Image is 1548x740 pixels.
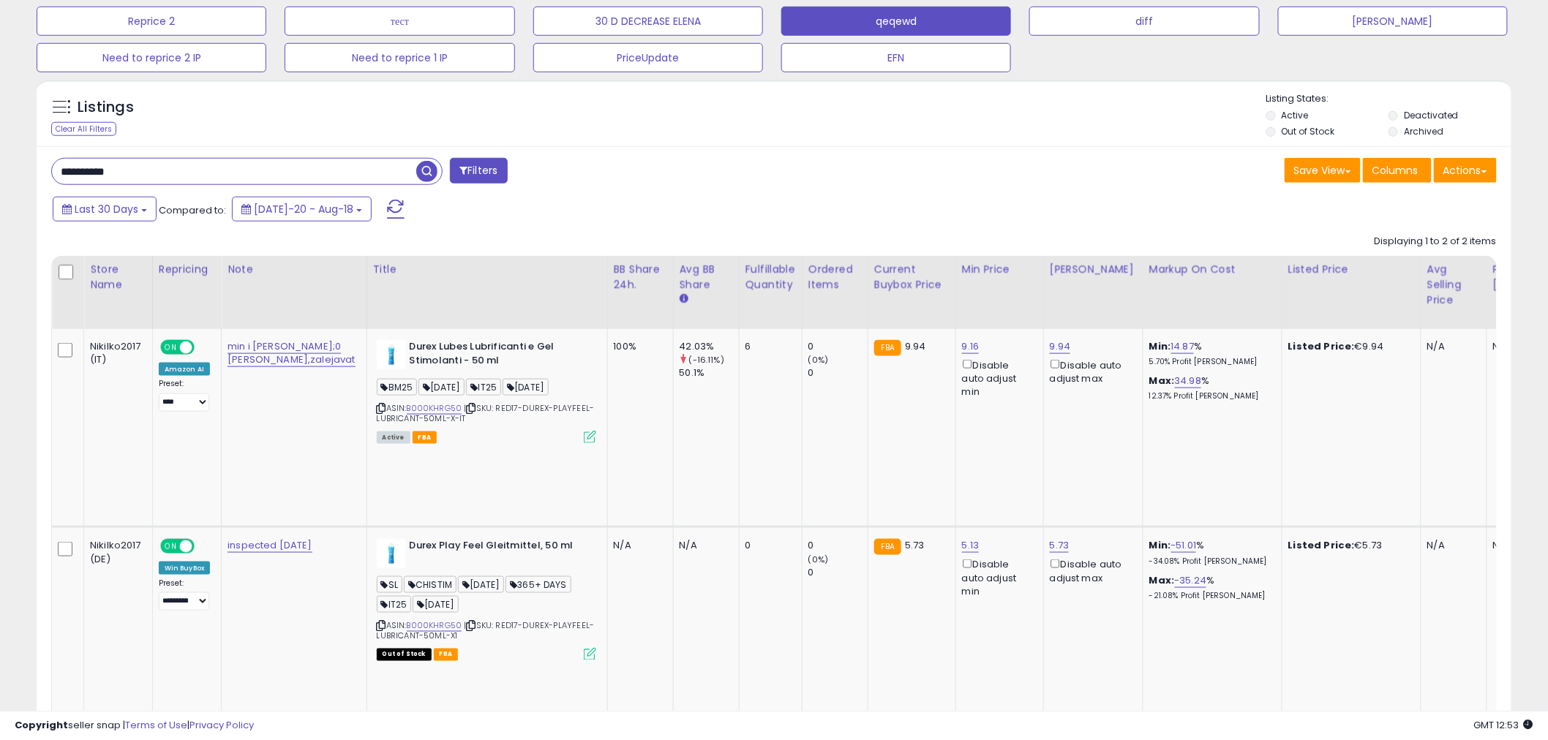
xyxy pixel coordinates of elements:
a: 5.73 [1050,538,1070,553]
a: -51.01 [1171,538,1197,553]
span: [DATE] [418,379,465,396]
div: Repricing [159,262,216,277]
small: (-16.11%) [689,354,724,366]
div: % [1149,574,1271,601]
a: 5.13 [962,538,980,553]
span: ON [162,341,180,354]
h5: Listings [78,97,134,118]
div: Preset: [159,578,211,611]
small: FBA [874,340,901,356]
button: Need to reprice 2 IP [37,43,266,72]
a: 9.94 [1050,339,1071,354]
p: -21.08% Profit [PERSON_NAME] [1149,591,1271,601]
a: inspected [DATE] [228,538,312,553]
p: -34.08% Profit [PERSON_NAME] [1149,556,1271,567]
p: Listing States: [1266,92,1511,106]
span: | SKU: RED17-DUREX-PLAYFEEL-LUBRICANT-50ML-X-IT [377,402,595,424]
button: EFN [781,43,1011,72]
span: OFF [192,341,215,354]
div: Displaying 1 to 2 of 2 items [1375,235,1497,249]
span: | SKU: RED17-DUREX-PLAYFEEL-LUBRICANT-50ML-X1 [377,619,595,641]
button: Last 30 Days [53,197,157,222]
span: 9.94 [905,339,926,353]
b: Listed Price: [1288,538,1355,552]
a: -35.24 [1175,573,1207,588]
button: qeqewd [781,7,1011,36]
span: [DATE]-20 - Aug-18 [254,202,353,216]
label: Active [1282,109,1309,121]
button: PriceUpdate [533,43,763,72]
div: Ordered Items [808,262,862,292]
b: Listed Price: [1288,339,1355,353]
button: Reprice 2 [37,7,266,36]
a: 34.98 [1175,374,1202,388]
div: Disable auto adjust max [1050,357,1132,385]
div: BB Share 24h. [614,262,667,292]
div: Disable auto adjust min [962,556,1032,598]
button: Need to reprice 1 IP [285,43,514,72]
div: % [1149,539,1271,566]
a: B000KHRG50 [407,402,462,415]
label: Deactivated [1404,109,1459,121]
span: Compared to: [159,203,226,217]
div: 6 [745,340,791,353]
span: Last 30 Days [75,202,138,216]
div: Fulfillable Quantity [745,262,796,292]
div: €5.73 [1288,539,1410,552]
img: 216K4i2w7eL._SL40_.jpg [377,539,406,568]
button: Filters [450,158,507,184]
div: N/A [1427,539,1476,552]
b: Min: [1149,538,1171,552]
div: seller snap | | [15,719,254,733]
div: N/A [1427,340,1476,353]
div: Nikilko2017 (IT) [90,340,141,366]
a: B000KHRG50 [407,619,462,632]
span: IT25 [377,596,412,613]
div: Amazon AI [159,363,210,376]
div: Clear All Filters [51,122,116,136]
div: N/A [614,539,662,552]
div: % [1149,340,1271,367]
span: SL [377,576,402,593]
p: 5.70% Profit [PERSON_NAME] [1149,357,1271,367]
button: 30 D DECREASE ELENA [533,7,763,36]
button: diff [1029,7,1259,36]
div: Listed Price [1288,262,1415,277]
b: Max: [1149,573,1175,587]
div: Min Price [962,262,1037,277]
button: Actions [1434,158,1497,183]
span: IT25 [466,379,501,396]
span: 365+ DAYS [506,576,571,593]
div: ASIN: [377,539,596,659]
span: 5.73 [905,538,925,552]
p: 12.37% Profit [PERSON_NAME] [1149,391,1271,401]
span: ON [162,540,180,553]
small: Avg BB Share. [680,292,688,306]
strong: Copyright [15,718,68,732]
span: FBA [434,649,459,661]
b: Min: [1149,339,1171,353]
div: Avg Selling Price [1427,262,1481,308]
div: 0 [808,340,868,353]
span: All listings that are currently out of stock and unavailable for purchase on Amazon [377,649,432,661]
div: €9.94 [1288,340,1410,353]
div: [PERSON_NAME] [1050,262,1137,277]
span: FBA [413,431,437,444]
span: 2025-09-18 12:53 GMT [1474,718,1533,732]
img: 216K4i2w7eL._SL40_.jpg [377,340,406,369]
span: [DATE] [503,379,549,396]
div: 0 [808,566,868,579]
div: % [1149,374,1271,401]
a: Privacy Policy [189,718,254,732]
div: 0 [745,539,791,552]
div: Preset: [159,379,211,412]
div: 0 [808,366,868,380]
th: The percentage added to the cost of goods (COGS) that forms the calculator for Min & Max prices. [1143,256,1282,329]
div: Current Buybox Price [874,262,950,292]
span: All listings currently available for purchase on Amazon [377,431,410,444]
label: Out of Stock [1282,125,1335,137]
label: Archived [1404,125,1443,137]
a: 14.87 [1171,339,1195,354]
div: Markup on Cost [1149,262,1276,277]
div: 0 [808,539,868,552]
